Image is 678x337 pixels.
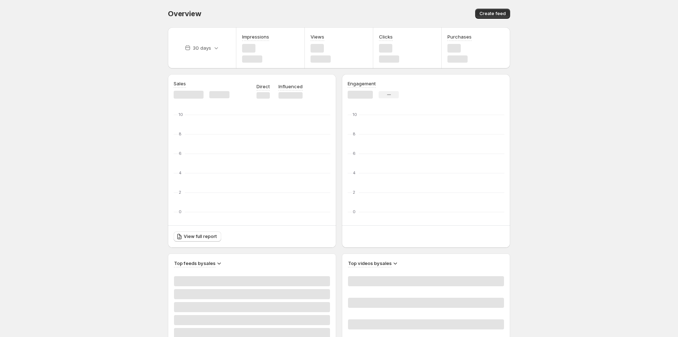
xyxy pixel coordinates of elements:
text: 10 [179,112,183,117]
h3: Sales [174,80,186,87]
h3: Clicks [379,33,393,40]
text: 8 [179,131,182,136]
text: 4 [353,170,356,175]
text: 8 [353,131,356,136]
text: 4 [179,170,182,175]
span: View full report [184,234,217,239]
text: 0 [179,209,182,214]
text: 2 [353,190,355,195]
p: Influenced [278,83,303,90]
p: Direct [257,83,270,90]
text: 6 [353,151,356,156]
text: 2 [179,190,181,195]
text: 0 [353,209,356,214]
h3: Purchases [447,33,472,40]
span: Create feed [479,11,506,17]
span: Overview [168,9,201,18]
text: 6 [179,151,182,156]
h3: Engagement [348,80,376,87]
button: Create feed [475,9,510,19]
p: 30 days [193,44,211,51]
h3: Views [311,33,324,40]
text: 10 [353,112,357,117]
h3: Impressions [242,33,269,40]
a: View full report [174,232,221,242]
h3: Top videos by sales [348,260,392,267]
h3: Top feeds by sales [174,260,215,267]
